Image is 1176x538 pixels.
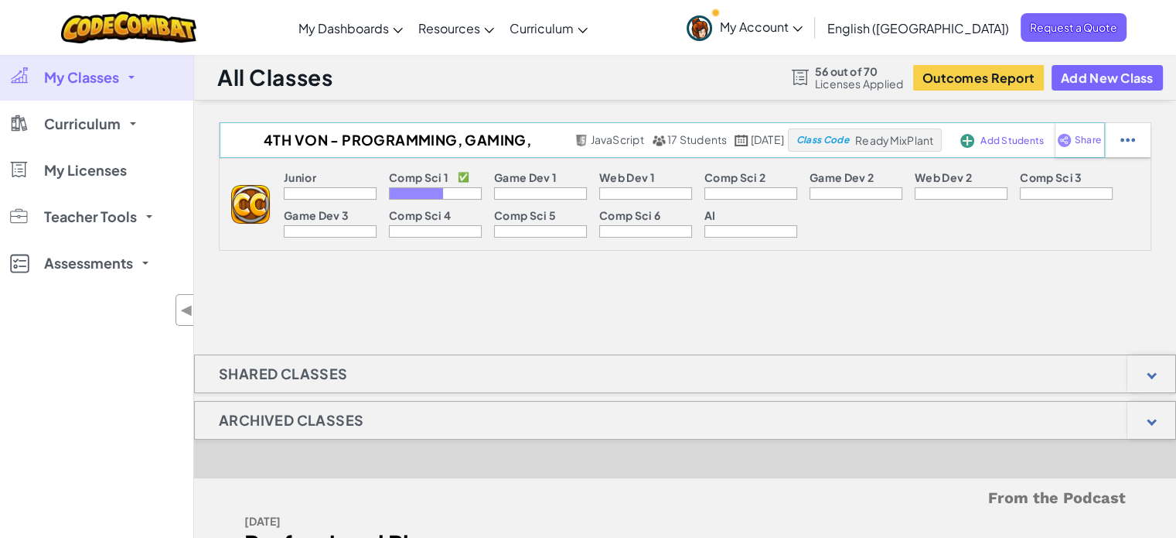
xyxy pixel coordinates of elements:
[820,7,1017,49] a: English ([GEOGRAPHIC_DATA])
[1052,65,1163,91] button: Add New Class
[510,20,574,36] span: Curriculum
[284,171,316,183] p: Junior
[195,401,387,440] h1: Archived Classes
[220,129,788,152] a: 4th VON - Programming, Gaming, Apps, and Society JavaScript 17 Students [DATE]
[61,12,196,43] img: CodeCombat logo
[667,132,728,146] span: 17 Students
[810,171,874,183] p: Game Dev 2
[980,136,1044,146] span: Add Students
[244,510,673,533] div: [DATE]
[180,299,193,321] span: ◀
[44,163,127,177] span: My Licenses
[389,209,451,221] p: Comp Sci 4
[44,70,119,84] span: My Classes
[1021,13,1127,42] a: Request a Quote
[494,209,556,221] p: Comp Sci 5
[652,135,666,146] img: MultipleUsers.png
[599,209,660,221] p: Comp Sci 6
[244,486,1126,510] h5: From the Podcast
[220,129,571,152] h2: 4th VON - Programming, Gaming, Apps, and Society
[389,171,448,183] p: Comp Sci 1
[751,132,784,146] span: [DATE]
[291,7,411,49] a: My Dashboards
[1120,133,1135,147] img: IconStudentEllipsis.svg
[915,171,972,183] p: Web Dev 2
[720,19,803,35] span: My Account
[913,65,1044,91] button: Outcomes Report
[298,20,389,36] span: My Dashboards
[960,134,974,148] img: IconAddStudents.svg
[195,355,372,393] h1: Shared Classes
[574,135,588,146] img: javascript.png
[458,171,469,183] p: ✅
[1020,171,1082,183] p: Comp Sci 3
[796,135,849,145] span: Class Code
[44,117,121,131] span: Curriculum
[815,77,904,90] span: Licenses Applied
[704,171,765,183] p: Comp Sci 2
[44,256,133,270] span: Assessments
[44,210,137,224] span: Teacher Tools
[704,209,716,221] p: AI
[418,20,480,36] span: Resources
[411,7,502,49] a: Resources
[815,65,904,77] span: 56 out of 70
[502,7,595,49] a: Curriculum
[687,15,712,41] img: avatar
[1057,133,1072,147] img: IconShare_Purple.svg
[231,185,270,224] img: logo
[827,20,1009,36] span: English ([GEOGRAPHIC_DATA])
[284,209,349,221] p: Game Dev 3
[599,171,655,183] p: Web Dev 1
[590,132,643,146] span: JavaScript
[855,133,933,147] span: ReadyMixPlant
[735,135,748,146] img: calendar.svg
[679,3,810,52] a: My Account
[217,63,332,92] h1: All Classes
[1075,135,1101,145] span: Share
[494,171,557,183] p: Game Dev 1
